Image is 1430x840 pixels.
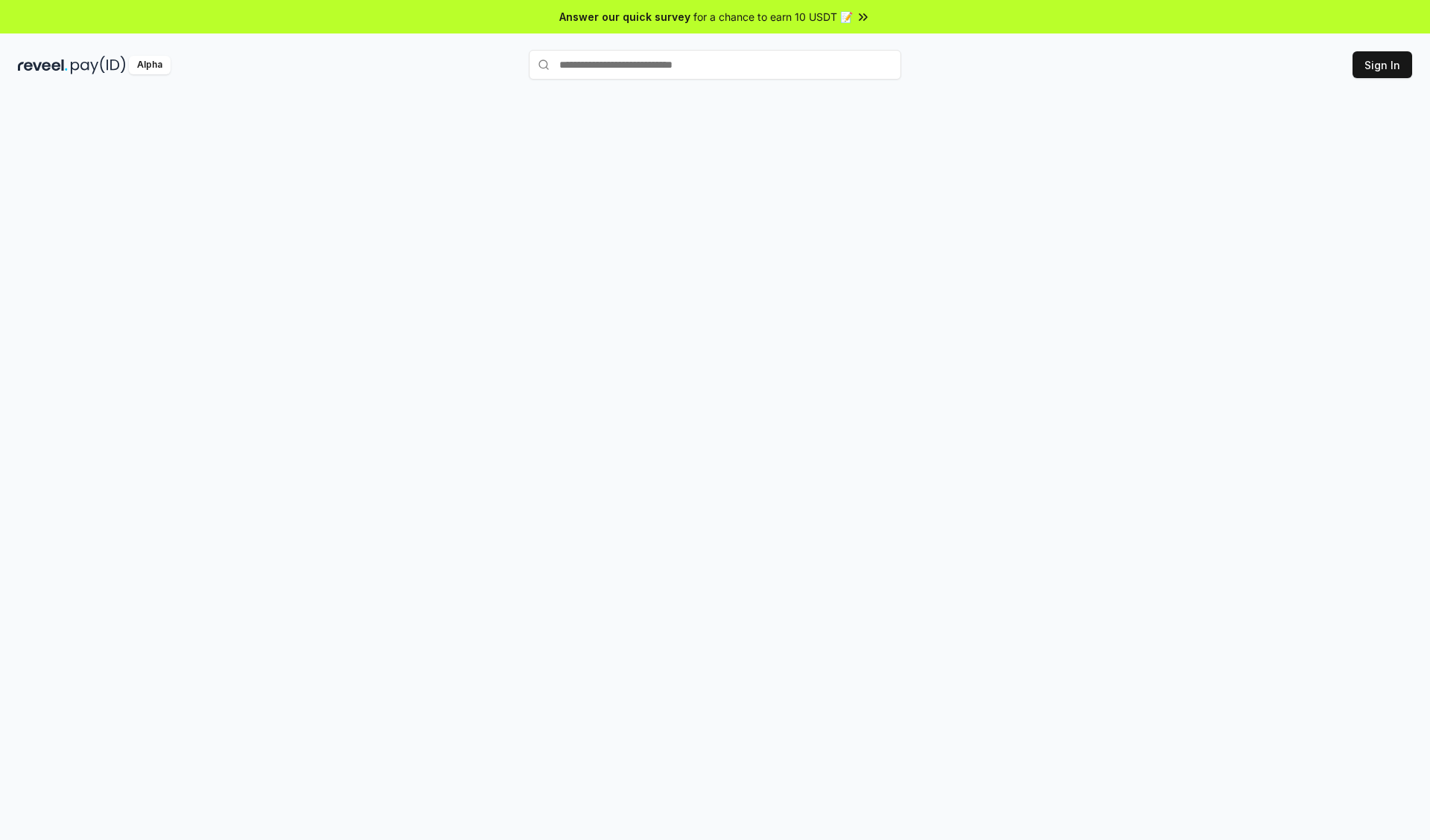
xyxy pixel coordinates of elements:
span: for a chance to earn 10 USDT 📝 [693,9,853,25]
div: Alpha [129,56,171,74]
img: pay_id [71,56,126,74]
button: Sign In [1353,51,1412,78]
img: reveel_dark [18,56,68,74]
span: Answer our quick survey [559,9,690,25]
